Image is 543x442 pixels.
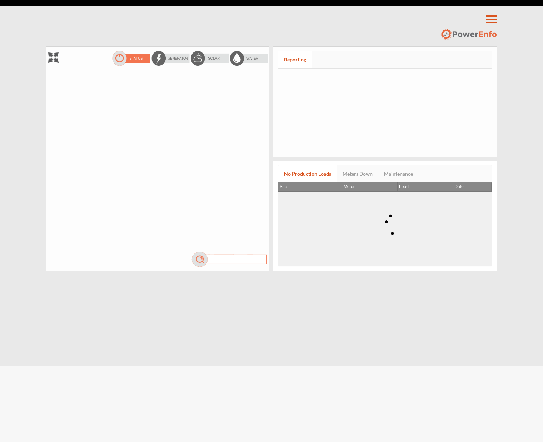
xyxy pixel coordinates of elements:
[278,51,312,68] a: Reporting
[151,50,190,66] img: energyOff.png
[453,182,492,192] th: Date
[398,182,453,192] th: Load
[399,184,409,189] span: Load
[342,182,398,192] th: Meter
[191,251,269,267] img: mag.png
[344,184,355,189] span: Meter
[337,165,378,182] a: Meters Down
[454,184,464,189] span: Date
[280,184,287,189] span: Site
[190,50,229,66] img: solarOff.png
[278,182,342,192] th: Site
[378,165,419,182] a: Maintenance
[440,28,497,40] img: logo
[111,50,151,66] img: statusOn.png
[48,52,59,63] img: zoom.png
[229,50,269,66] img: waterOff.png
[278,165,337,182] a: No Production Loads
